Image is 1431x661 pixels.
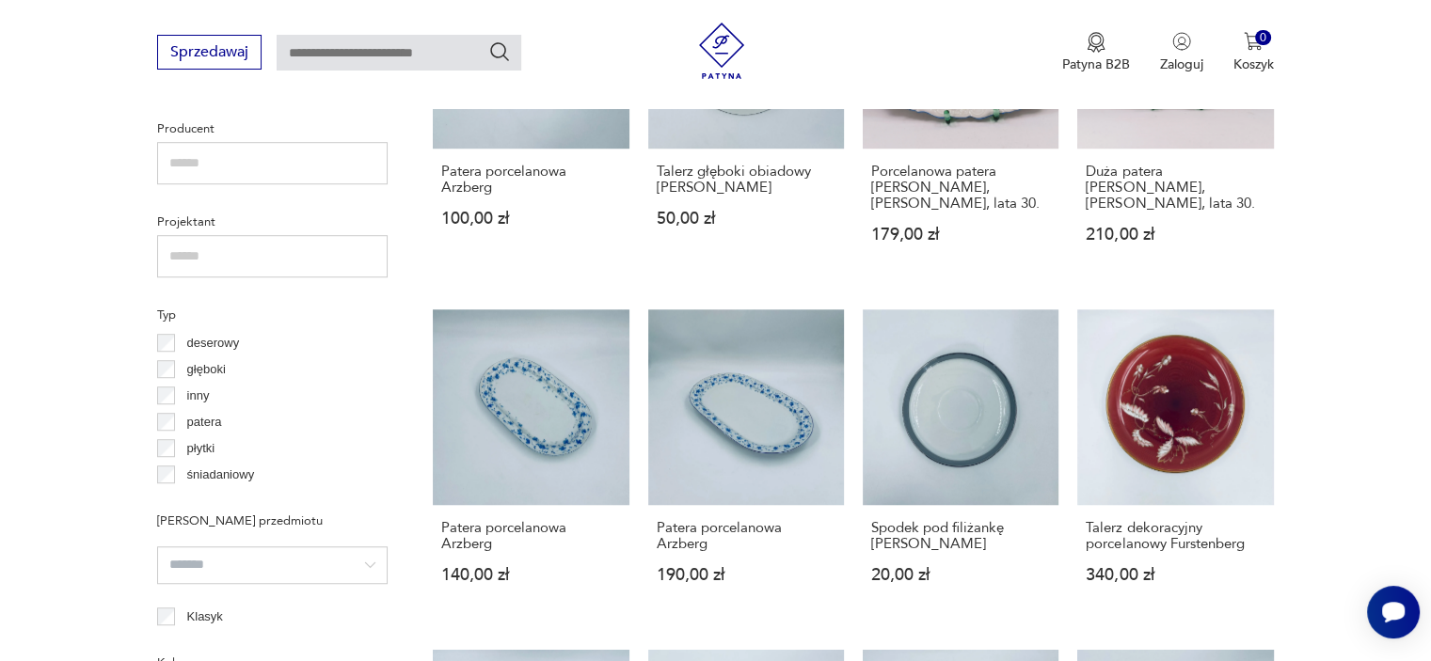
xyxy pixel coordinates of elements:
[1160,32,1203,73] button: Zaloguj
[433,309,628,620] a: Patera porcelanowa ArzbergPatera porcelanowa Arzberg140,00 zł
[657,211,835,227] p: 50,00 zł
[871,164,1050,212] h3: Porcelanowa patera [PERSON_NAME], [PERSON_NAME], lata 30.
[863,309,1058,620] a: Spodek pod filiżankę ThomasSpodek pod filiżankę [PERSON_NAME]20,00 zł
[1086,164,1264,212] h3: Duża patera [PERSON_NAME], [PERSON_NAME], lata 30.
[441,567,620,583] p: 140,00 zł
[157,511,388,531] p: [PERSON_NAME] przedmiotu
[441,520,620,552] h3: Patera porcelanowa Arzberg
[1255,30,1271,46] div: 0
[871,567,1050,583] p: 20,00 zł
[157,118,388,139] p: Producent
[157,47,262,60] a: Sprzedawaj
[657,520,835,552] h3: Patera porcelanowa Arzberg
[187,412,222,433] p: patera
[187,333,240,354] p: deserowy
[871,520,1050,552] h3: Spodek pod filiżankę [PERSON_NAME]
[187,606,223,627] p: Klasyk
[187,359,226,380] p: głęboki
[441,211,620,227] p: 100,00 zł
[157,212,388,232] p: Projektant
[1062,32,1130,73] button: Patyna B2B
[1086,227,1264,243] p: 210,00 zł
[187,438,215,459] p: płytki
[488,40,511,63] button: Szukaj
[693,23,750,79] img: Patyna - sklep z meblami i dekoracjami vintage
[157,35,262,70] button: Sprzedawaj
[1077,309,1273,620] a: Talerz dekoracyjny porcelanowy FurstenbergTalerz dekoracyjny porcelanowy Furstenberg340,00 zł
[1062,32,1130,73] a: Ikona medaluPatyna B2B
[657,567,835,583] p: 190,00 zł
[871,227,1050,243] p: 179,00 zł
[187,386,210,406] p: inny
[657,164,835,196] h3: Talerz głęboki obiadowy [PERSON_NAME]
[1086,520,1264,552] h3: Talerz dekoracyjny porcelanowy Furstenberg
[1087,32,1105,53] img: Ikona medalu
[441,164,620,196] h3: Patera porcelanowa Arzberg
[187,464,255,485] p: śniadaniowy
[1160,55,1203,73] p: Zaloguj
[1367,586,1420,638] iframe: Smartsupp widget button
[648,309,844,620] a: Patera porcelanowa ArzbergPatera porcelanowa Arzberg190,00 zł
[1244,32,1263,51] img: Ikona koszyka
[1172,32,1191,51] img: Ikonka użytkownika
[1062,55,1130,73] p: Patyna B2B
[1233,32,1274,73] button: 0Koszyk
[1086,567,1264,583] p: 340,00 zł
[157,305,388,325] p: Typ
[1233,55,1274,73] p: Koszyk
